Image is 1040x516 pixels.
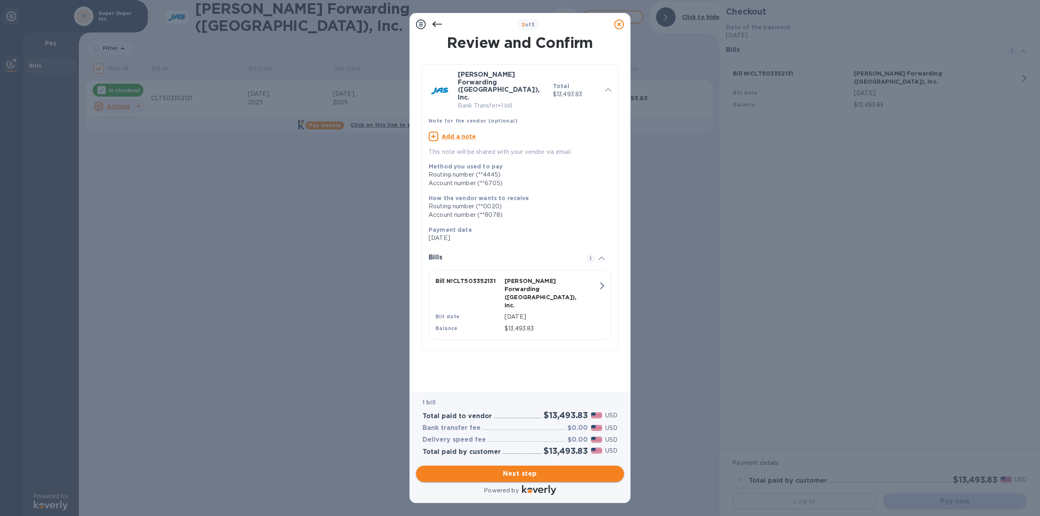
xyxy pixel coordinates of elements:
b: Note for the vendor (optional) [429,118,518,124]
button: Bill №CLT503352131[PERSON_NAME] Forwarding ([GEOGRAPHIC_DATA]), Inc.Bill date[DATE]Balance$13,493.83 [429,270,611,340]
b: How the vendor wants to receive [429,195,529,201]
img: USD [591,412,602,418]
h3: $0.00 [568,424,588,432]
p: $13,493.83 [505,324,598,333]
u: Add a note [442,133,476,140]
p: USD [605,424,617,432]
h3: Total paid to vendor [422,412,492,420]
div: [PERSON_NAME] Forwarding ([GEOGRAPHIC_DATA]), Inc.Bank Transfer•1 billTotal$13,493.83Note for the... [429,71,611,156]
b: of 3 [522,22,535,28]
h3: Bills [429,254,576,261]
p: This note will be shared with your vendor via email [429,148,611,156]
button: Next step [416,466,624,482]
h3: Delivery speed fee [422,436,486,444]
p: USD [605,436,617,444]
b: 1 bill [422,399,435,406]
span: 2 [522,22,525,28]
p: Powered by [484,486,518,495]
b: Total [553,83,569,89]
img: Logo [522,485,556,495]
h1: Review and Confirm [420,34,620,51]
img: USD [591,448,602,453]
div: Account number (**8078) [429,211,605,219]
p: USD [605,447,617,455]
p: Bill № CLT503352131 [435,277,501,285]
h3: Total paid by customer [422,448,501,456]
img: USD [591,437,602,443]
h3: Bank transfer fee [422,424,481,432]
b: [PERSON_NAME] Forwarding ([GEOGRAPHIC_DATA]), Inc. [458,71,539,101]
p: $13,493.83 [553,90,598,99]
div: Account number (**6705) [429,179,605,188]
p: [DATE] [505,313,598,321]
img: USD [591,425,602,431]
span: 1 [585,254,595,263]
h2: $13,493.83 [544,446,588,456]
div: Routing number (**0020) [429,202,605,211]
p: Bank Transfer • 1 bill [458,101,546,110]
span: Next step [422,469,617,479]
h2: $13,493.83 [544,410,588,420]
b: Bill date [435,313,460,320]
b: Payment date [429,227,472,233]
h3: $0.00 [568,436,588,444]
b: Method you used to pay [429,163,503,170]
p: [PERSON_NAME] Forwarding ([GEOGRAPHIC_DATA]), Inc. [505,277,570,309]
p: [DATE] [429,234,605,242]
b: Balance [435,325,458,331]
div: Routing number (**4445) [429,171,605,179]
p: USD [605,411,617,420]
